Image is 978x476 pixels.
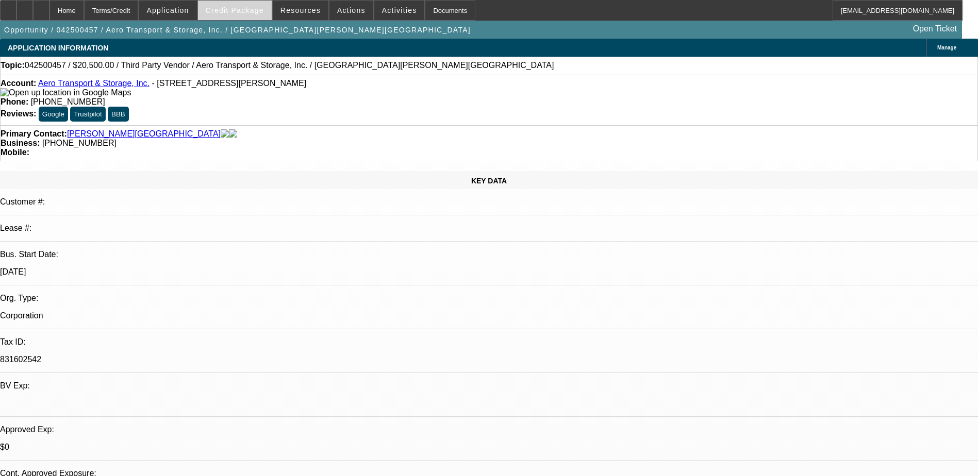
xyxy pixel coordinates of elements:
[31,97,105,106] span: [PHONE_NUMBER]
[4,26,471,34] span: Opportunity / 042500457 / Aero Transport & Storage, Inc. / [GEOGRAPHIC_DATA][PERSON_NAME][GEOGRAP...
[206,6,264,14] span: Credit Package
[1,148,29,157] strong: Mobile:
[198,1,272,20] button: Credit Package
[25,61,554,70] span: 042500457 / $20,500.00 / Third Party Vendor / Aero Transport & Storage, Inc. / [GEOGRAPHIC_DATA][...
[38,79,150,88] a: Aero Transport & Storage, Inc.
[1,61,25,70] strong: Topic:
[70,107,105,122] button: Trustpilot
[146,6,189,14] span: Application
[229,129,237,139] img: linkedin-icon.png
[1,88,131,97] img: Open up location in Google Maps
[108,107,129,122] button: BBB
[139,1,196,20] button: Application
[382,6,417,14] span: Activities
[8,44,108,52] span: APPLICATION INFORMATION
[221,129,229,139] img: facebook-icon.png
[1,109,36,118] strong: Reviews:
[67,129,221,139] a: [PERSON_NAME][GEOGRAPHIC_DATA]
[1,97,28,106] strong: Phone:
[42,139,117,147] span: [PHONE_NUMBER]
[471,177,507,185] span: KEY DATA
[273,1,328,20] button: Resources
[1,79,36,88] strong: Account:
[337,6,366,14] span: Actions
[329,1,373,20] button: Actions
[374,1,425,20] button: Activities
[152,79,306,88] span: - [STREET_ADDRESS][PERSON_NAME]
[909,20,961,38] a: Open Ticket
[937,45,956,50] span: Manage
[1,129,67,139] strong: Primary Contact:
[1,88,131,97] a: View Google Maps
[280,6,321,14] span: Resources
[39,107,68,122] button: Google
[1,139,40,147] strong: Business:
